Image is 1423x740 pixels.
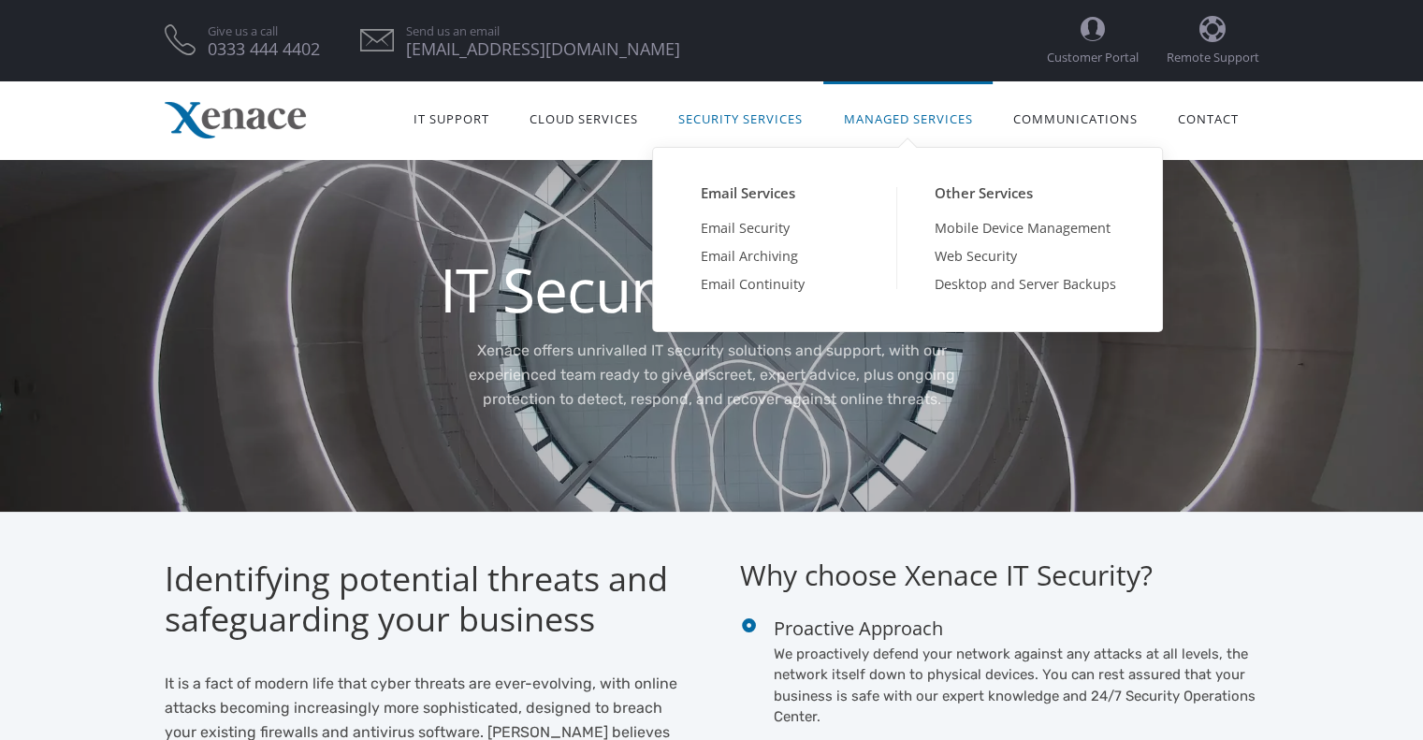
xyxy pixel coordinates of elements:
[662,242,896,270] a: Email Archiving
[662,176,896,210] a: Email Services
[1157,88,1258,147] a: Contact
[438,260,985,320] h1: IT Security Solutions
[896,176,1153,210] a: Other Services
[774,644,1259,728] p: We proactively defend your network against any attacks at all levels, the network itself down to ...
[438,339,985,412] p: Xenace offers unrivalled IT security solutions and support, with our experienced team ready to gi...
[509,88,658,147] a: Cloud Services
[406,25,680,37] span: Send us an email
[774,616,1259,641] h4: Proactive Approach
[393,88,509,147] a: IT Support
[662,214,896,242] a: Email Security
[406,43,680,55] span: [EMAIL_ADDRESS][DOMAIN_NAME]
[823,88,993,147] a: Managed Services
[165,102,306,138] img: Xenace
[208,25,320,55] a: Give us a call 0333 444 4402
[740,559,1259,616] h3: Why choose Xenace IT Security?
[165,559,684,639] h2: Identifying potential threats and safeguarding your business
[896,214,1153,242] a: Mobile Device Management
[662,270,896,298] a: Email Continuity
[406,25,680,55] a: Send us an email [EMAIL_ADDRESS][DOMAIN_NAME]
[896,242,1153,270] a: Web Security
[896,270,1153,298] a: Desktop and Server Backups
[659,88,823,147] a: Security Services
[208,25,320,37] span: Give us a call
[208,43,320,55] span: 0333 444 4402
[993,88,1157,147] a: Communications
